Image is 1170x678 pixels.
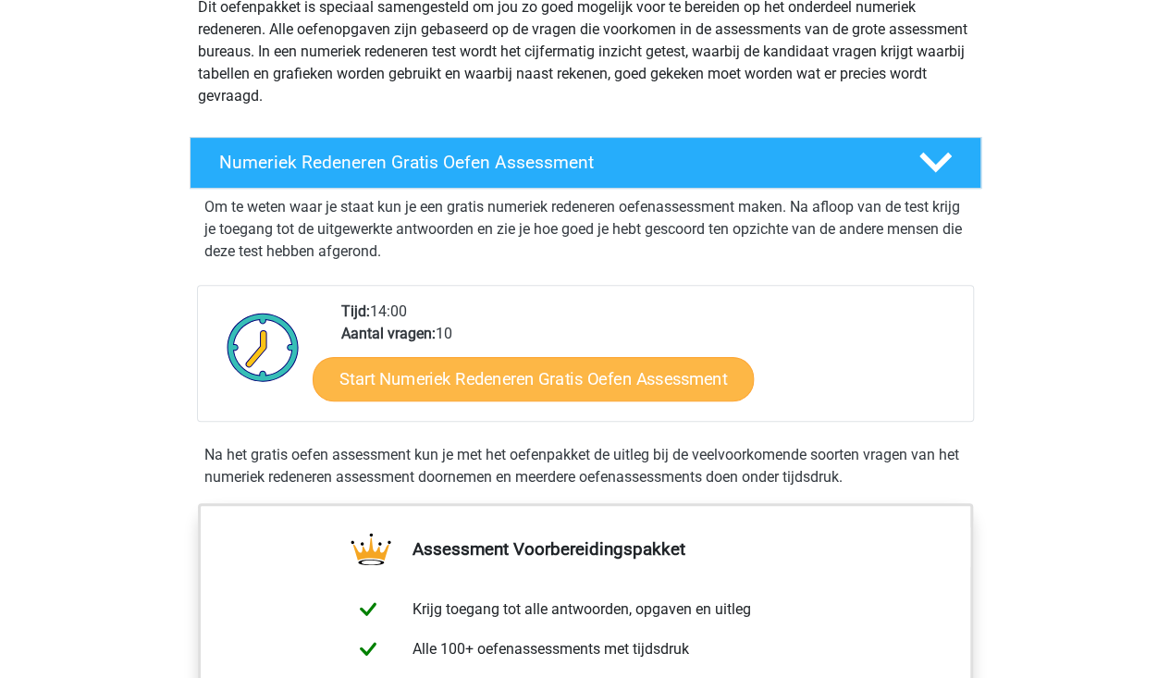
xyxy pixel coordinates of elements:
a: Numeriek Redeneren Gratis Oefen Assessment [182,137,989,189]
a: Start Numeriek Redeneren Gratis Oefen Assessment [313,356,754,401]
div: Na het gratis oefen assessment kun je met het oefenpakket de uitleg bij de veelvoorkomende soorte... [197,444,974,488]
img: Klok [216,301,310,393]
b: Aantal vragen: [341,325,436,342]
div: 14:00 10 [327,301,972,421]
b: Tijd: [341,302,370,320]
h4: Numeriek Redeneren Gratis Oefen Assessment [219,152,889,173]
p: Om te weten waar je staat kun je een gratis numeriek redeneren oefenassessment maken. Na afloop v... [204,196,967,263]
